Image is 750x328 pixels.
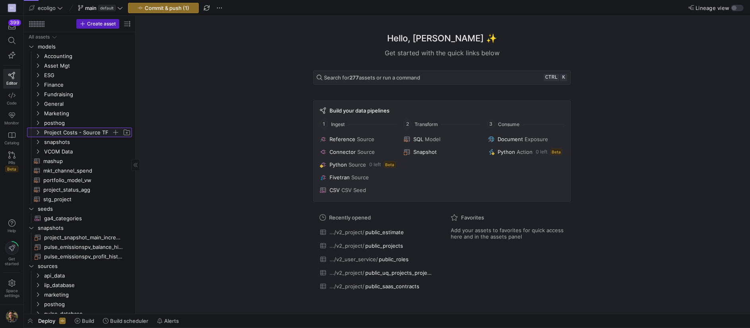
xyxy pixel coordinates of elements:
[44,138,131,147] span: snapshots
[329,136,355,142] span: Reference
[76,3,125,13] button: maindefault
[318,173,397,182] button: FivetranSource
[351,174,369,180] span: Source
[329,270,364,276] span: .../v2_project/
[44,290,131,299] span: marketing
[27,175,132,185] div: Press SPACE to select this row.
[329,214,371,221] span: Recently opened
[536,149,547,155] span: 0 left
[27,99,132,109] div: Press SPACE to select this row.
[27,166,132,175] div: Press SPACE to select this row.
[27,194,132,204] a: stg_project​​​​​​​​​​
[27,185,132,194] a: project_status_agg​​​​​​​​​​
[164,318,179,324] span: Alerts
[349,161,366,168] span: Source
[27,156,132,166] div: Press SPACE to select this row.
[324,74,420,81] span: Search for assets or run a command
[3,148,20,175] a: PRsBeta
[27,242,132,252] a: pulse_emissionspv_balance_historical​​​​​​​
[44,118,131,128] span: posthog
[27,70,132,80] div: Press SPACE to select this row.
[27,299,132,309] div: Press SPACE to select this row.
[27,118,132,128] div: Press SPACE to select this row.
[27,213,132,223] a: ga4_categories​​​​​​
[38,42,131,51] span: models
[27,137,132,147] div: Press SPACE to select this row.
[318,160,397,169] button: PythonSource0 leftBeta
[365,283,419,289] span: public_saas_contracts
[38,204,131,213] span: seeds
[38,262,131,271] span: sources
[27,261,132,271] div: Press SPACE to select this row.
[38,318,55,324] span: Deploy
[425,136,440,142] span: Model
[27,32,132,42] div: Press SPACE to select this row.
[44,243,123,252] span: pulse_emissionspv_balance_historical​​​​​​​
[43,176,123,185] span: portfolio_model_vw​​​​​​​​​​
[379,256,409,262] span: public_roles
[98,5,116,11] span: default
[27,194,132,204] div: Press SPACE to select this row.
[318,241,435,251] button: .../v2_project/public_projects
[27,42,132,51] div: Press SPACE to select this row.
[27,252,132,261] a: pulse_emissionspv_profit_historical​​​​​​​
[27,233,132,242] a: project_snapshot_main_incremental​​​​​​​
[318,227,435,237] button: .../v2_project/public_estimate
[365,229,404,235] span: public_estimate
[38,5,56,11] span: ecoligo
[5,256,19,266] span: Get started
[402,147,481,157] button: Snapshot
[313,48,571,58] div: Get started with the quick links below
[329,243,364,249] span: .../v2_project/
[27,252,132,261] div: Press SPACE to select this row.
[384,161,395,168] span: Beta
[87,21,116,27] span: Create asset
[329,283,364,289] span: .../v2_project/
[318,281,435,291] button: .../v2_project/public_saas_contracts
[318,134,397,144] button: ReferenceSource
[3,19,20,33] button: 399
[7,228,17,233] span: Help
[27,185,132,194] div: Press SPACE to select this row.
[145,5,189,11] span: Commit & push (1)
[369,162,381,167] span: 0 left
[27,147,132,156] div: Press SPACE to select this row.
[329,107,390,114] span: Build your data pipelines
[318,254,435,264] button: .../v2_user_service/public_roles
[99,314,152,328] button: Build scheduler
[44,71,131,80] span: ESG
[85,5,97,11] span: main
[27,309,132,318] div: Press SPACE to select this row.
[560,74,567,81] kbd: k
[44,80,131,89] span: Finance
[27,89,132,99] div: Press SPACE to select this row.
[329,174,350,180] span: Fivetran
[486,147,566,157] button: PythonAction0 leftBeta
[27,280,132,290] div: Press SPACE to select this row.
[4,288,19,298] span: Space settings
[498,136,523,142] span: Document
[329,229,364,235] span: .../v2_project/
[43,195,123,204] span: stg_project​​​​​​​​​​
[8,4,16,12] div: EG
[696,5,729,11] span: Lineage view
[3,109,20,128] a: Monitor
[44,281,131,290] span: iip_database
[27,61,132,70] div: Press SPACE to select this row.
[44,233,123,242] span: project_snapshot_main_incremental​​​​​​​
[27,51,132,61] div: Press SPACE to select this row.
[27,233,132,242] div: Press SPACE to select this row.
[3,69,20,89] a: Editor
[3,89,20,109] a: Code
[3,276,20,301] a: Spacesettings
[3,308,20,325] button: https://storage.googleapis.com/y42-prod-data-exchange/images/7e7RzXvUWcEhWhf8BYUbRCghczaQk4zBh2Nv...
[486,134,566,144] button: DocumentExposure
[44,61,131,70] span: Asset Mgt
[329,256,378,262] span: .../v2_user_service/
[27,290,132,299] div: Press SPACE to select this row.
[365,270,433,276] span: public_uq_projects_project_id
[44,271,131,280] span: api_data
[43,157,123,166] span: mashup​​​​​​​​​​
[318,185,397,195] button: CSVCSV Seed
[3,216,20,237] button: Help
